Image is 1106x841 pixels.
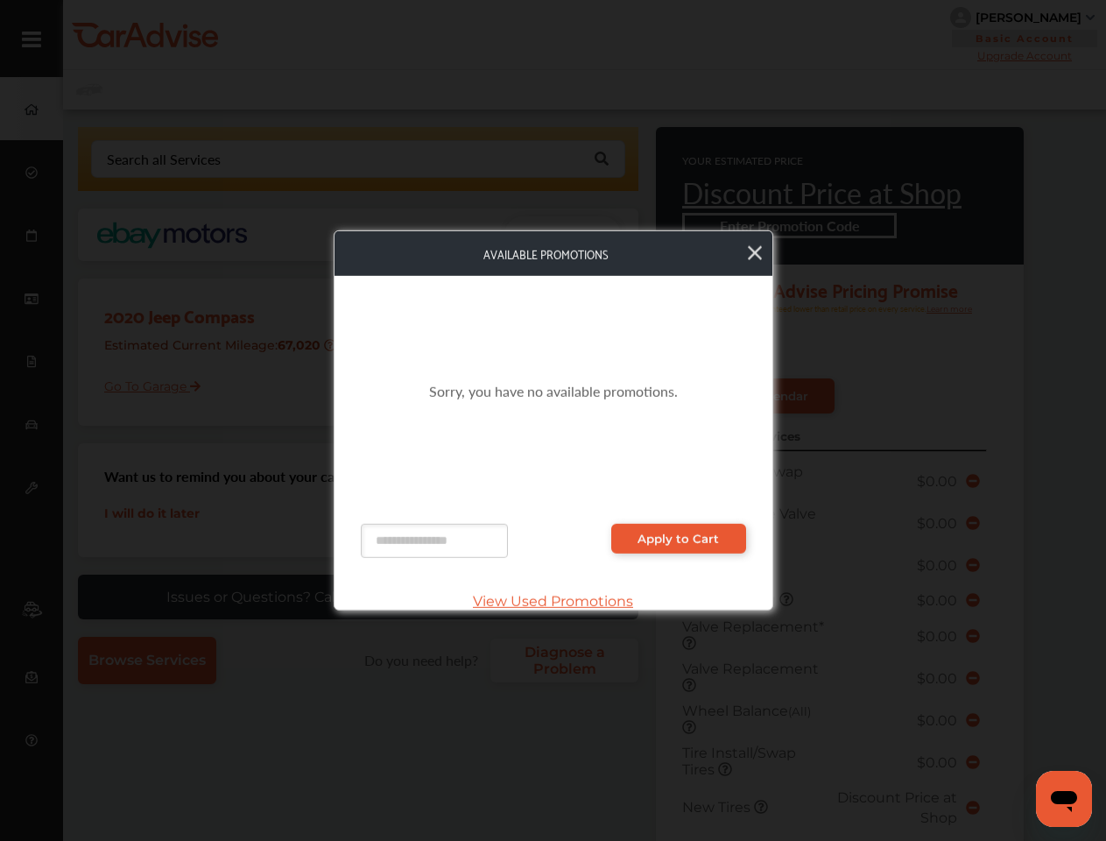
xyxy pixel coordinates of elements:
div: Sorry, you have no available promotions. [361,293,746,489]
span: Available Promotions [345,244,748,264]
span: Apply to Cart [638,532,719,546]
a: Apply to Cart [611,524,746,554]
span: View Used Promotions [361,593,746,610]
iframe: Button to launch messaging window [1036,771,1092,827]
